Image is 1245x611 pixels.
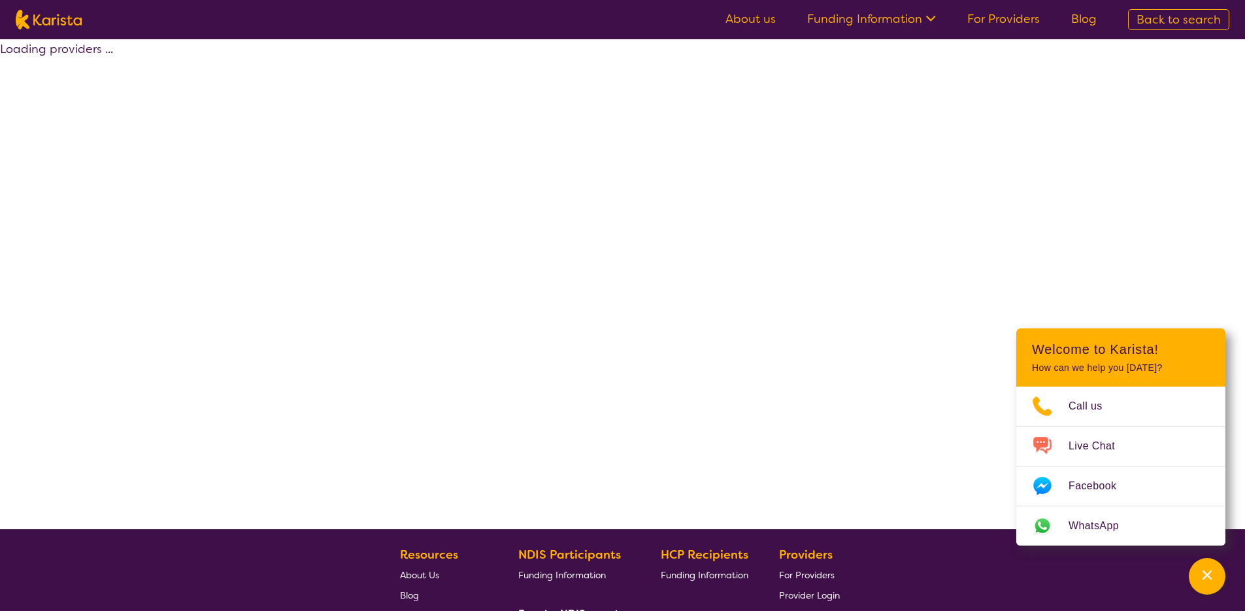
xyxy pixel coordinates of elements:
b: HCP Recipients [661,547,748,563]
b: Providers [779,547,833,563]
b: Resources [400,547,458,563]
img: Karista logo [16,10,82,29]
button: Channel Menu [1189,558,1225,595]
span: Facebook [1069,476,1132,496]
a: Back to search [1128,9,1229,30]
a: Web link opens in a new tab. [1016,506,1225,546]
span: Back to search [1137,12,1221,27]
div: Channel Menu [1016,328,1225,546]
a: Blog [400,585,488,605]
p: How can we help you [DATE]? [1032,362,1210,374]
span: Blog [400,589,419,601]
a: Funding Information [807,11,936,27]
span: WhatsApp [1069,516,1135,536]
span: For Providers [779,569,835,581]
span: Live Chat [1069,436,1131,456]
span: Call us [1069,396,1118,416]
a: Funding Information [518,565,631,585]
a: About Us [400,565,488,585]
b: NDIS Participants [518,547,621,563]
span: About Us [400,569,439,581]
h2: Welcome to Karista! [1032,341,1210,357]
a: Funding Information [661,565,748,585]
a: Provider Login [779,585,840,605]
span: Funding Information [518,569,606,581]
ul: Choose channel [1016,387,1225,546]
a: For Providers [967,11,1040,27]
a: About us [725,11,776,27]
span: Funding Information [661,569,748,581]
a: Blog [1071,11,1097,27]
a: For Providers [779,565,840,585]
span: Provider Login [779,589,840,601]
